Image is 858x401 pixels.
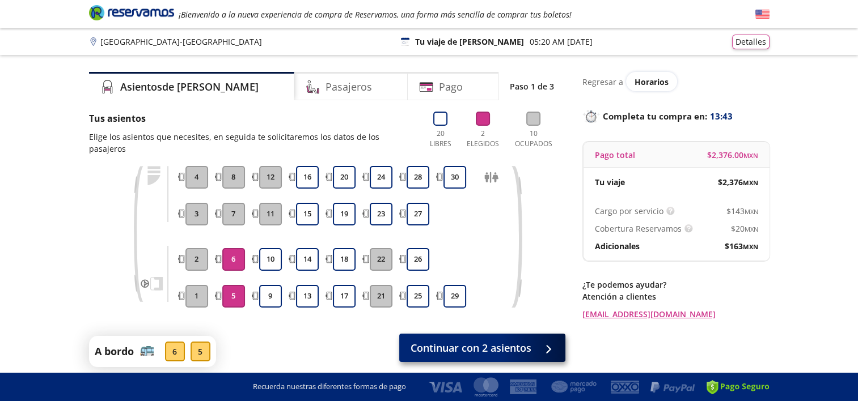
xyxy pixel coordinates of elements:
button: 12 [259,166,282,189]
p: Cobertura Reservamos [595,223,682,234]
span: Continuar con 2 asientos [411,340,531,356]
p: Completa tu compra en : [582,108,770,124]
button: 2 [185,248,208,271]
button: 7 [222,203,245,225]
button: Continuar con 2 asientos [399,334,565,362]
span: Horarios [635,76,669,87]
p: Tu viaje [595,176,625,188]
button: 22 [370,248,392,271]
a: Brand Logo [89,4,174,24]
button: 17 [333,285,356,308]
button: 4 [185,166,208,189]
span: $ 2,376.00 [707,149,758,161]
p: Cargo por servicio [595,205,663,217]
h4: Pago [439,79,463,95]
span: $ 163 [725,240,758,252]
button: 5 [222,285,245,308]
button: 26 [407,248,429,271]
button: 24 [370,166,392,189]
button: 21 [370,285,392,308]
i: Brand Logo [89,4,174,21]
button: 8 [222,166,245,189]
p: Paso 1 de 3 [510,80,554,92]
p: Tu viaje de [PERSON_NAME] [415,36,524,48]
button: 16 [296,166,319,189]
div: Regresar a ver horarios [582,72,770,91]
button: 11 [259,203,282,225]
div: 6 [165,342,185,361]
p: Pago total [595,149,635,161]
small: MXN [745,207,758,216]
p: Atención a clientes [582,291,770,302]
button: 28 [407,166,429,189]
small: MXN [743,151,758,160]
small: MXN [743,178,758,187]
p: Regresar a [582,76,623,88]
p: Adicionales [595,240,640,252]
p: Elige los asientos que necesites, en seguida te solicitaremos los datos de los pasajeros [89,131,414,155]
button: 20 [333,166,356,189]
span: $ 20 [731,223,758,234]
p: 2 Elegidos [464,129,502,149]
p: 20 Libres [425,129,456,149]
p: ¿Te podemos ayudar? [582,279,770,291]
button: 9 [259,285,282,308]
button: 13 [296,285,319,308]
p: A bordo [95,344,134,359]
p: Tus asientos [89,112,414,125]
small: MXN [745,225,758,233]
button: 27 [407,203,429,225]
span: $ 143 [726,205,758,217]
button: 19 [333,203,356,225]
button: 10 [259,248,282,271]
h4: Pasajeros [326,79,372,95]
h4: Asientos de [PERSON_NAME] [120,79,259,95]
small: MXN [743,242,758,251]
button: 30 [443,166,466,189]
p: [GEOGRAPHIC_DATA] - [GEOGRAPHIC_DATA] [100,36,262,48]
button: 18 [333,248,356,271]
div: 5 [191,342,210,361]
button: 6 [222,248,245,271]
em: ¡Bienvenido a la nueva experiencia de compra de Reservamos, una forma más sencilla de comprar tus... [179,9,572,20]
button: 15 [296,203,319,225]
button: 23 [370,203,392,225]
a: [EMAIL_ADDRESS][DOMAIN_NAME] [582,308,770,320]
span: $ 2,376 [718,176,758,188]
button: English [755,7,770,22]
button: 3 [185,203,208,225]
span: 13:43 [710,110,733,123]
p: 10 Ocupados [510,129,557,149]
button: 25 [407,285,429,308]
button: 1 [185,285,208,308]
button: 14 [296,248,319,271]
button: Detalles [732,35,770,49]
p: Recuerda nuestras diferentes formas de pago [253,381,406,393]
p: 05:20 AM [DATE] [530,36,593,48]
button: 29 [443,285,466,308]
